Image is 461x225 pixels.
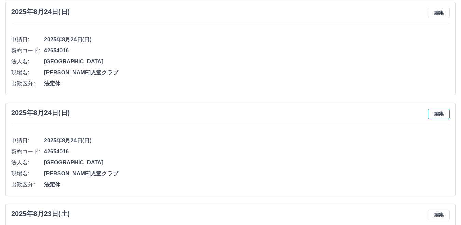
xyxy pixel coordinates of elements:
[428,109,450,119] button: 編集
[11,79,44,88] span: 出勤区分:
[428,8,450,18] button: 編集
[11,180,44,189] span: 出勤区分:
[11,159,44,167] span: 法人名:
[11,210,70,218] h3: 2025年8月23日(土)
[44,79,450,88] span: 法定休
[428,210,450,220] button: 編集
[11,47,44,55] span: 契約コード:
[11,109,70,117] h3: 2025年8月24日(日)
[44,180,450,189] span: 法定休
[11,148,44,156] span: 契約コード:
[11,137,44,145] span: 申請日:
[44,170,450,178] span: [PERSON_NAME]児童クラブ
[44,159,450,167] span: [GEOGRAPHIC_DATA]
[44,58,450,66] span: [GEOGRAPHIC_DATA]
[44,36,450,44] span: 2025年8月24日(日)
[11,170,44,178] span: 現場名:
[11,8,70,16] h3: 2025年8月24日(日)
[44,137,450,145] span: 2025年8月24日(日)
[44,148,450,156] span: 42654016
[44,47,450,55] span: 42654016
[11,36,44,44] span: 申請日:
[11,58,44,66] span: 法人名:
[11,68,44,77] span: 現場名:
[44,68,450,77] span: [PERSON_NAME]児童クラブ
